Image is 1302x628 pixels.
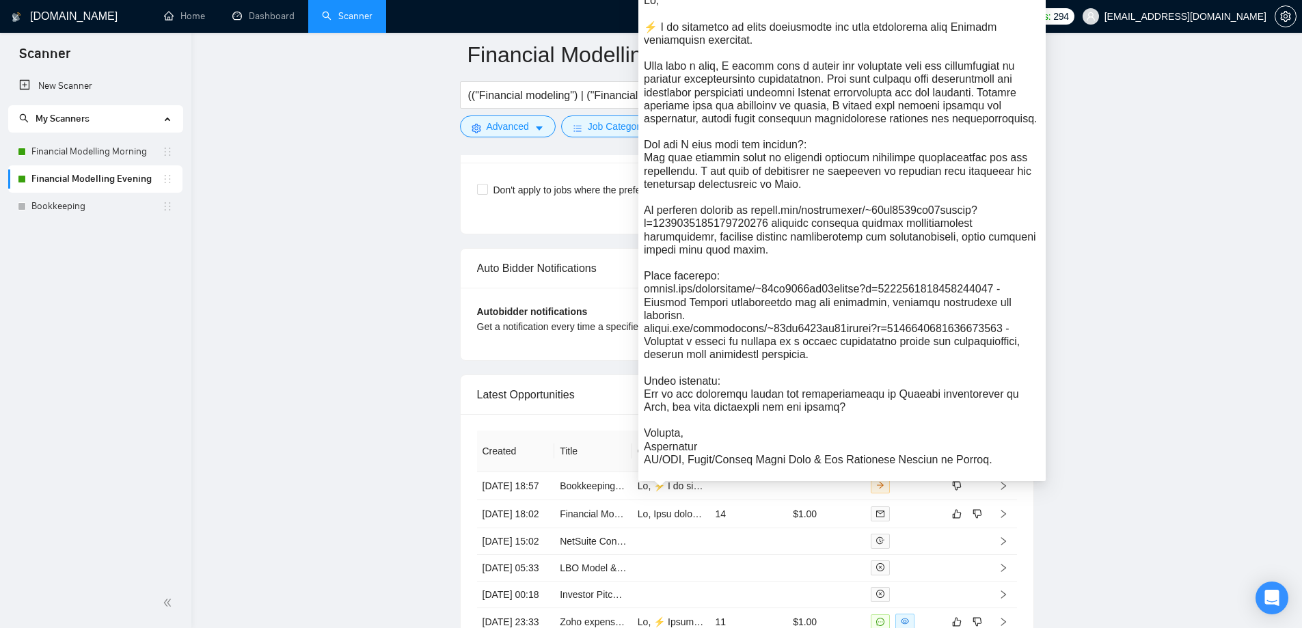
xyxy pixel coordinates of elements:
a: Zoho expenses configuration [560,616,683,627]
td: LBO Model & Investor Deck [554,555,632,582]
span: My Scanners [19,113,90,124]
span: right [999,509,1008,519]
span: holder [162,174,173,185]
button: dislike [969,506,986,522]
button: settingAdvancedcaret-down [460,115,556,137]
td: Bookkeeping Expert for Bitcoin Transactions on Xero [554,472,632,500]
span: caret-down [534,123,544,133]
div: Get a notification every time a specified autobidder event occurs. [477,319,882,334]
input: Scanner name... [467,38,1006,72]
span: right [999,481,1008,491]
input: Search Freelance Jobs... [468,87,833,104]
span: Scanner [8,44,81,72]
li: Financial Modelling Morning [8,138,182,165]
th: Cover Letter [632,431,710,472]
a: NetSuite Consultant / Business Systems Analyst (Advanced Manufacturing & Distribution) [560,536,939,547]
span: My Scanners [36,113,90,124]
span: right [999,590,1008,599]
div: Latest Opportunities [477,375,1017,414]
span: eye [901,617,909,625]
td: 14 [709,500,787,528]
span: like [952,616,962,627]
td: [DATE] 18:02 [477,500,555,528]
div: Auto Bidder Notifications [477,249,1017,288]
span: setting [1275,11,1296,22]
span: Job Category [588,119,645,134]
span: right [999,563,1008,573]
span: Advanced [487,119,529,134]
span: dislike [973,508,982,519]
a: homeHome [164,10,205,22]
span: search [19,113,29,123]
span: setting [472,123,481,133]
span: holder [162,146,173,157]
button: setting [1275,5,1297,27]
a: New Scanner [19,72,172,100]
span: bars [573,123,582,133]
a: Bookkeeping Expert for Bitcoin Transactions on Xero [560,480,784,491]
img: logo [12,6,21,28]
span: field-time [876,536,884,545]
td: Financial Modeller – 5-Year Investor Model with 24-Month Monthly Detail [554,500,632,528]
th: Created [477,431,555,472]
td: [DATE] 15:02 [477,528,555,555]
span: dislike [973,616,982,627]
td: Investor Pitch Deck & Financial Projections for Women-Owned Activewear Brand [554,582,632,608]
div: Open Intercom Messenger [1256,582,1288,614]
button: barsJob Categorycaret-down [561,115,671,137]
span: user [1086,12,1096,21]
span: close-circle [876,590,884,598]
td: $1.00 [787,500,865,528]
span: right [999,617,1008,627]
a: Financial Modelling Evening [31,165,162,193]
a: setting [1275,11,1297,22]
span: close-circle [876,563,884,571]
a: dashboardDashboard [232,10,295,22]
a: searchScanner [322,10,372,22]
a: Bookkeeping [31,193,162,220]
span: right [999,536,1008,546]
a: LBO Model & Investor Deck [560,562,678,573]
li: Financial Modelling Evening [8,165,182,193]
span: 294 [1053,9,1068,24]
td: NetSuite Consultant / Business Systems Analyst (Advanced Manufacturing & Distribution) [554,528,632,555]
button: dislike [949,478,965,494]
li: New Scanner [8,72,182,100]
td: [DATE] 05:33 [477,555,555,582]
td: [DATE] 00:18 [477,582,555,608]
span: arrow-right [876,481,884,489]
span: double-left [163,596,176,610]
span: message [876,618,884,626]
b: Autobidder notifications [477,306,588,317]
td: [DATE] 18:57 [477,472,555,500]
span: holder [162,201,173,212]
li: Bookkeeping [8,193,182,220]
th: Title [554,431,632,472]
span: Don't apply to jobs where the preferred freelancer location doesn't match your selected freelance... [488,182,953,197]
a: Financial Modelling Morning [31,138,162,165]
span: mail [876,510,884,518]
button: like [949,506,965,522]
span: like [952,508,962,519]
a: Financial Modeller – 5-Year Investor Model with 24-Month Monthly Detail [560,508,867,519]
span: dislike [952,480,962,491]
a: Investor Pitch Deck & Financial Projections for Women-Owned Activewear Brand [560,589,902,600]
